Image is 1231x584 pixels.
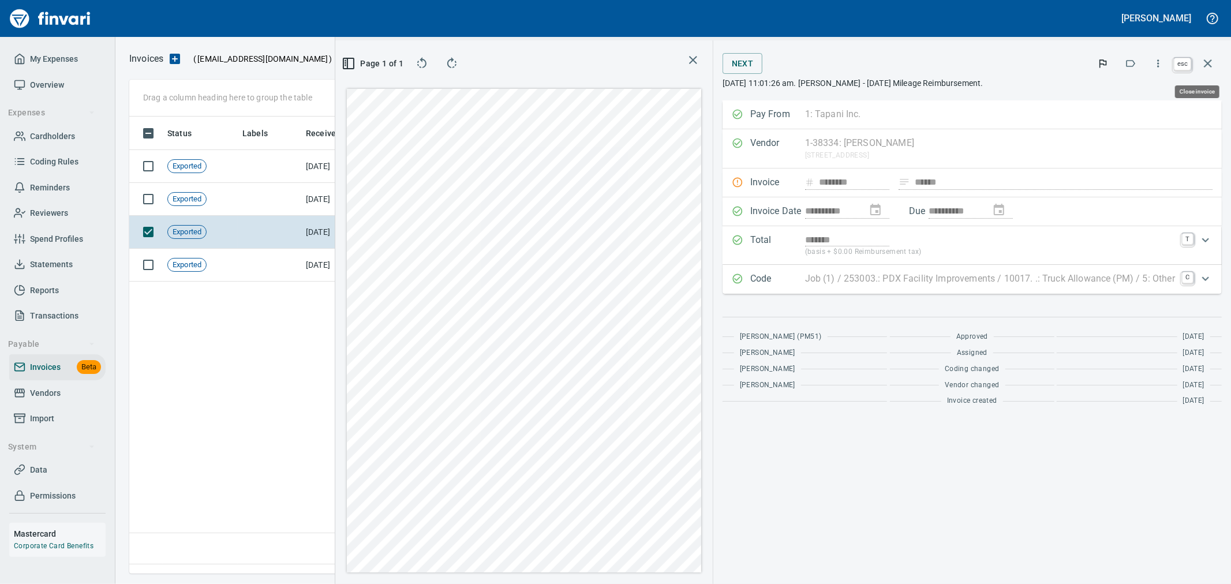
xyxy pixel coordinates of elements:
span: Exported [168,161,206,172]
button: [PERSON_NAME] [1119,9,1194,27]
span: Status [167,126,207,140]
a: Vendors [9,380,106,406]
h5: [PERSON_NAME] [1122,12,1191,24]
span: Page 1 of 1 [349,57,398,71]
a: Coding Rules [9,149,106,175]
span: Vendor changed [945,380,1000,391]
a: Overview [9,72,106,98]
a: Data [9,457,106,483]
span: Beta [77,361,101,374]
span: Invoices [30,360,61,375]
span: Reviewers [30,206,68,220]
button: Payable [3,334,100,355]
span: Cardholders [30,129,75,144]
span: Payable [8,337,95,351]
a: Import [9,406,106,432]
button: Next [723,53,763,74]
span: Labels [242,126,268,140]
span: Status [167,126,192,140]
span: Expenses [8,106,95,120]
p: (basis + $0.00 Reimbursement tax) [805,246,1175,258]
button: Flag [1090,51,1116,76]
span: Import [30,411,54,426]
span: [PERSON_NAME] [740,347,795,359]
div: Expand [723,265,1222,294]
span: My Expenses [30,52,78,66]
td: [DATE] [301,150,365,183]
span: Spend Profiles [30,232,83,246]
a: Statements [9,252,106,278]
button: System [3,436,100,458]
span: Exported [168,260,206,271]
button: Labels [1118,51,1143,76]
span: Invoice created [947,395,997,407]
nav: breadcrumb [129,52,163,66]
a: esc [1174,58,1191,70]
a: Permissions [9,483,106,509]
span: System [8,440,95,454]
span: Data [30,463,47,477]
span: [DATE] [1183,364,1204,375]
p: Drag a column heading here to group the table [143,92,312,103]
p: Total [750,233,805,258]
span: Exported [168,194,206,205]
span: Assigned [957,347,987,359]
span: Reminders [30,181,70,195]
td: [DATE] [301,216,365,249]
a: C [1182,272,1193,283]
button: More [1146,51,1171,76]
a: InvoicesBeta [9,354,106,380]
a: Reviewers [9,200,106,226]
div: Expand [723,226,1222,265]
a: T [1182,233,1193,245]
td: [DATE] [301,249,365,282]
td: [DATE] [301,183,365,216]
span: [DATE] [1183,347,1204,359]
span: Overview [30,78,64,92]
span: [EMAIL_ADDRESS][DOMAIN_NAME] [196,53,329,65]
a: Corporate Card Benefits [14,542,93,550]
span: Permissions [30,489,76,503]
a: Cardholders [9,123,106,149]
span: Coding Rules [30,155,78,169]
a: My Expenses [9,46,106,72]
p: Job (1) / 253003.: PDX Facility Improvements / 10017. .: Truck Allowance (PM) / 5: Other [805,272,1175,286]
p: Code [750,272,805,287]
img: Finvari [7,5,93,32]
button: Expenses [3,102,100,123]
span: [DATE] [1183,380,1204,391]
span: [DATE] [1183,331,1204,343]
span: Reports [30,283,59,298]
span: Vendors [30,386,61,400]
a: Reminders [9,175,106,201]
span: [DATE] [1183,395,1204,407]
button: Page 1 of 1 [345,53,403,74]
a: Transactions [9,303,106,329]
p: [DATE] 11:01:26 am. [PERSON_NAME] - [DATE] Mileage Reimbursement. [723,77,1222,89]
span: Received [306,126,356,140]
p: Invoices [129,52,163,66]
span: Exported [168,227,206,238]
p: ( ) [186,53,332,65]
span: Labels [242,126,283,140]
span: [PERSON_NAME] (PM51) [740,331,822,343]
span: Statements [30,257,73,272]
span: [PERSON_NAME] [740,380,795,391]
h6: Mastercard [14,527,106,540]
a: Spend Profiles [9,226,106,252]
a: Reports [9,278,106,304]
span: Transactions [30,309,78,323]
button: Upload an Invoice [163,52,186,66]
span: Approved [956,331,988,343]
span: Coding changed [945,364,1000,375]
span: Received [306,126,341,140]
span: [PERSON_NAME] [740,364,795,375]
span: Next [732,57,754,71]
